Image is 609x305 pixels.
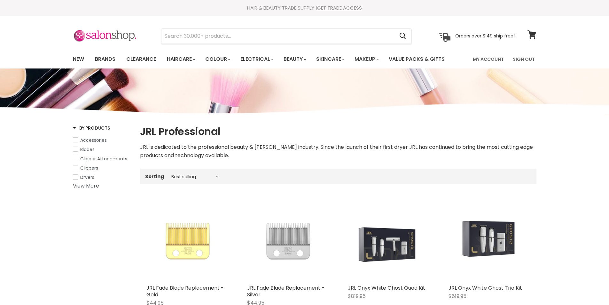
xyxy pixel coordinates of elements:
[348,210,429,271] img: JRL Onyx White Ghost Quad Kit
[73,146,132,153] a: Blades
[247,284,324,298] a: JRL Fade Blade Replacement - Silver
[449,284,522,292] a: JRL Onyx White Ghost Trio Kit
[80,146,95,153] span: Blades
[311,52,348,66] a: Skincare
[247,200,329,281] a: JRL Fade Blade Replacement - Silver
[200,52,234,66] a: Colour
[73,155,132,162] a: Clipper Attachments
[317,4,362,11] a: GET TRADE ACCESS
[90,52,120,66] a: Brands
[161,29,394,44] input: Search
[140,125,536,138] h1: JRL Professional
[145,174,164,179] label: Sorting
[80,137,107,143] span: Accessories
[348,293,366,300] span: $819.95
[73,165,132,172] a: Clippers
[449,200,530,281] img: JRL Onyx White Ghost Trio Kit
[350,52,383,66] a: Makeup
[80,174,94,181] span: Dryers
[384,52,449,66] a: Value Packs & Gifts
[449,293,466,300] span: $619.95
[455,33,515,39] p: Orders over $149 ship free!
[279,52,310,66] a: Beauty
[80,165,98,171] span: Clippers
[394,29,411,44] button: Search
[348,284,425,292] a: JRL Onyx White Ghost Quad Kit
[73,174,132,181] a: Dryers
[469,52,508,66] a: My Account
[68,50,459,68] ul: Main menu
[146,200,228,281] a: JRL Fade Blade Replacement - Gold
[121,52,161,66] a: Clearance
[73,182,99,189] a: View More
[236,52,277,66] a: Electrical
[162,52,199,66] a: Haircare
[73,125,110,131] h3: By Products
[348,200,429,281] a: JRL Onyx White Ghost Quad Kit
[80,156,127,162] span: Clipper Attachments
[140,143,536,160] p: JRL is dedicated to the professional beauty & [PERSON_NAME] industry. Since the launch of their f...
[509,52,539,66] a: Sign Out
[65,50,544,68] nav: Main
[65,5,544,11] div: HAIR & BEAUTY TRADE SUPPLY |
[161,28,412,44] form: Product
[68,52,89,66] a: New
[146,284,224,298] a: JRL Fade Blade Replacement - Gold
[73,137,132,144] a: Accessories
